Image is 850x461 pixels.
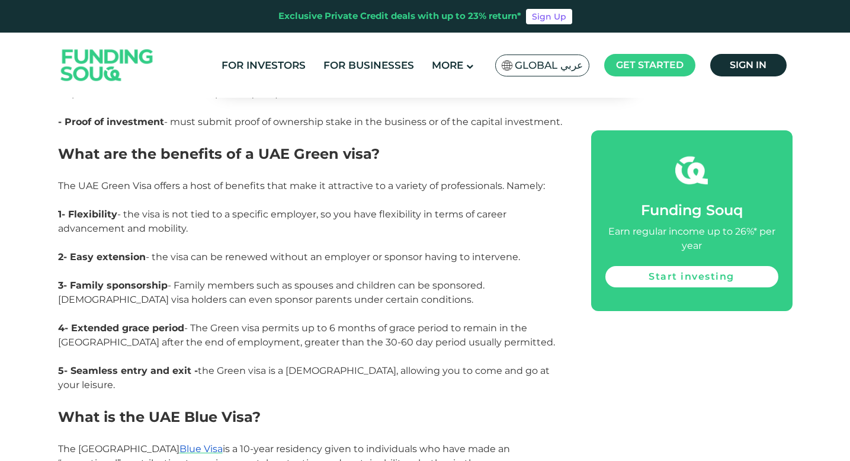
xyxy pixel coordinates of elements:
a: Start investing [605,266,778,287]
img: SA Flag [502,60,512,71]
strong: 1- Flexibility [58,209,117,220]
span: - Family members such as spouses and children can be sponsored. [DEMOGRAPHIC_DATA] visa holders c... [58,280,485,305]
img: Logo [49,36,165,95]
span: Funding Souq [641,201,743,219]
div: Earn regular income up to 26%* per year [605,225,778,253]
a: For Businesses [320,56,417,75]
span: - The Green visa permits up to 6 months of grace period to remain in the [GEOGRAPHIC_DATA] after ... [58,322,555,348]
span: - the visa is not tied to a specific employer, so you have flexibility in terms of career advance... [58,209,506,234]
span: What is the UAE Blue Visa? [58,408,261,425]
div: Exclusive Private Credit deals with up to 23% return* [278,9,521,23]
strong: 4- Extended grace period [58,322,184,334]
span: the Green visa is a [DEMOGRAPHIC_DATA], allowing you to come and go at your leisure. [58,365,550,390]
a: Blue Visa [179,443,223,454]
a: Sign Up [526,9,572,24]
span: The UAE Green Visa offers a host of benefits that make it attractive to a variety of professional... [58,180,545,191]
strong: 2- Easy extension [58,251,146,262]
strong: 3- Family sponsorship [58,280,168,291]
strong: - Proof of investment [58,116,164,127]
span: Global عربي [515,59,583,72]
img: fsicon [675,154,708,187]
span: Sign in [730,59,766,71]
span: More [432,59,463,71]
strong: 5- Seamless entry and exit - [58,365,198,376]
span: Get started [616,59,684,71]
a: Sign in [710,54,787,76]
span: What are the benefits of a UAE Green visa? [58,145,380,162]
a: For Investors [219,56,309,75]
span: - must submit proof of ownership stake in the business or of the capital investment. [58,116,562,127]
span: - the visa can be renewed without an employer or sponsor having to intervene. [58,251,520,262]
